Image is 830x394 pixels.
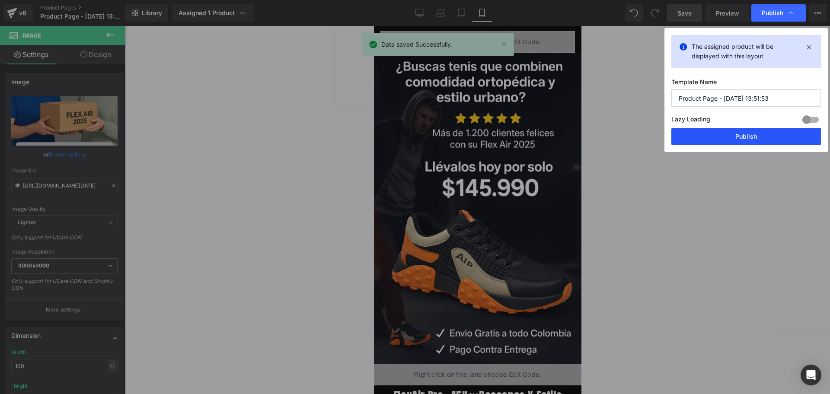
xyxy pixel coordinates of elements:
a: FlexAir Pro+ 45K™Descanso y estilo para tu dia a dia 👟 [11,364,197,388]
p: The assigned product will be displayed with this layout [692,42,801,61]
div: Open Intercom Messenger [801,365,821,385]
button: Publish [671,128,821,145]
label: Lazy Loading [671,114,710,128]
label: Template Name [671,78,821,89]
span: Publish [762,9,783,17]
